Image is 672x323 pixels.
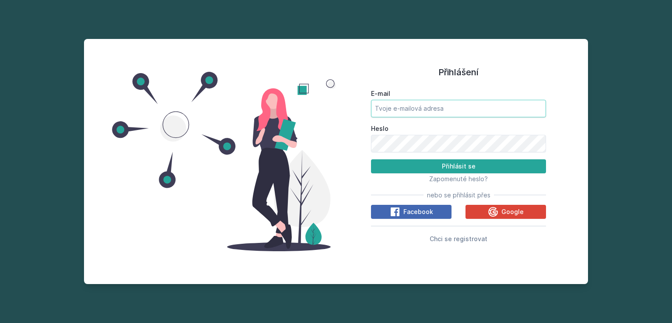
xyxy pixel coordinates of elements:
span: nebo se přihlásit přes [427,191,490,200]
span: Chci se registrovat [430,235,487,242]
h1: Přihlášení [371,66,546,79]
label: Heslo [371,124,546,133]
span: Google [501,207,524,216]
button: Chci se registrovat [430,233,487,244]
button: Facebook [371,205,451,219]
button: Přihlásit se [371,159,546,173]
button: Google [465,205,546,219]
span: Zapomenuté heslo? [429,175,488,183]
span: Facebook [403,207,433,216]
label: E-mail [371,89,546,98]
input: Tvoje e-mailová adresa [371,100,546,117]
